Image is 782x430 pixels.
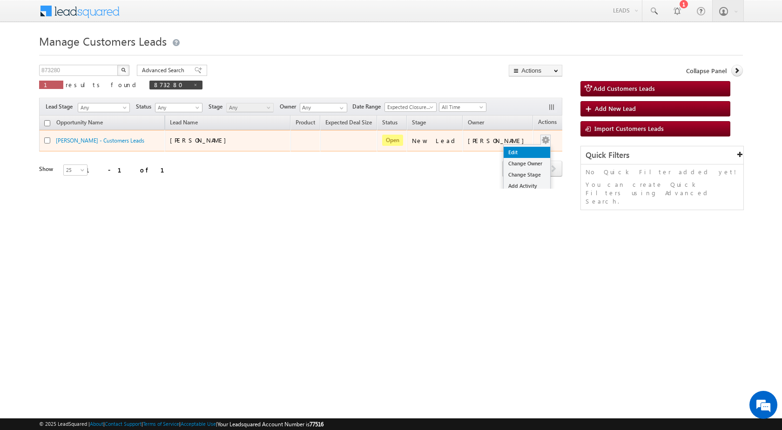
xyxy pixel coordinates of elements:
span: Add Customers Leads [593,84,655,92]
span: Lead Stage [46,102,76,111]
span: Opportunity Name [56,119,103,126]
a: Terms of Service [143,421,179,427]
textarea: Type your message and hit 'Enter' [12,86,170,279]
span: 77516 [310,421,324,428]
div: [PERSON_NAME] [468,137,529,145]
a: Change Stage [504,169,550,180]
span: Owner [468,119,484,126]
span: Status [136,102,155,111]
a: All Time [439,102,486,112]
input: Check all records [44,120,50,126]
span: Collapse Panel [686,67,727,75]
div: Show [39,165,56,173]
span: Add New Lead [595,104,636,112]
span: Any [78,103,127,112]
a: Any [226,103,274,112]
span: Expected Deal Size [325,119,372,126]
div: Chat with us now [48,49,156,61]
a: Any [155,103,202,112]
span: Lead Name [165,117,202,130]
span: next [545,161,562,177]
div: Minimize live chat window [153,5,175,27]
span: Stage [412,119,426,126]
span: Import Customers Leads [594,124,664,132]
span: Expected Closure Date [385,103,433,111]
a: Change Owner [504,158,550,169]
a: next [545,162,562,177]
span: Your Leadsquared Account Number is [217,421,324,428]
em: Start Chat [127,287,169,300]
span: prev [502,161,519,177]
span: Owner [280,102,300,111]
span: Actions [533,117,561,129]
span: 25 [64,166,88,174]
a: Expected Closure Date [384,102,437,112]
p: No Quick Filter added yet! [586,168,739,176]
a: Acceptable Use [181,421,216,427]
a: Show All Items [335,103,346,113]
span: 1 [44,81,59,89]
span: Advanced Search [142,66,187,75]
span: Open [382,135,403,146]
span: © 2025 LeadSquared | | | | | [39,420,324,429]
a: About [90,421,103,427]
span: Product [296,119,315,126]
a: Add Activity [504,180,550,191]
a: Stage [407,117,431,130]
span: Stage [209,102,226,111]
a: Status [378,117,402,130]
span: All Time [439,103,484,111]
a: Any [78,103,130,112]
a: Opportunity Name [52,117,108,130]
div: 1 - 1 of 1 [86,164,175,175]
span: Any [155,103,200,112]
input: Type to Search [300,103,347,112]
span: [PERSON_NAME] [170,136,231,144]
span: Date Range [352,102,384,111]
div: Quick Filters [581,146,743,164]
img: Search [121,68,126,72]
a: Contact Support [105,421,142,427]
div: New Lead [412,137,458,145]
a: [PERSON_NAME] - Customers Leads [56,137,144,144]
span: Manage Customers Leads [39,34,167,48]
img: d_60004797649_company_0_60004797649 [16,49,39,61]
span: 873280 [154,81,189,89]
a: Expected Deal Size [321,117,377,130]
button: Actions [509,65,562,76]
span: Any [227,103,271,112]
a: Edit [504,147,550,158]
a: prev [502,162,519,177]
span: results found [66,81,140,89]
a: 25 [63,164,88,176]
p: You can create Quick Filters using Advanced Search. [586,180,739,205]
